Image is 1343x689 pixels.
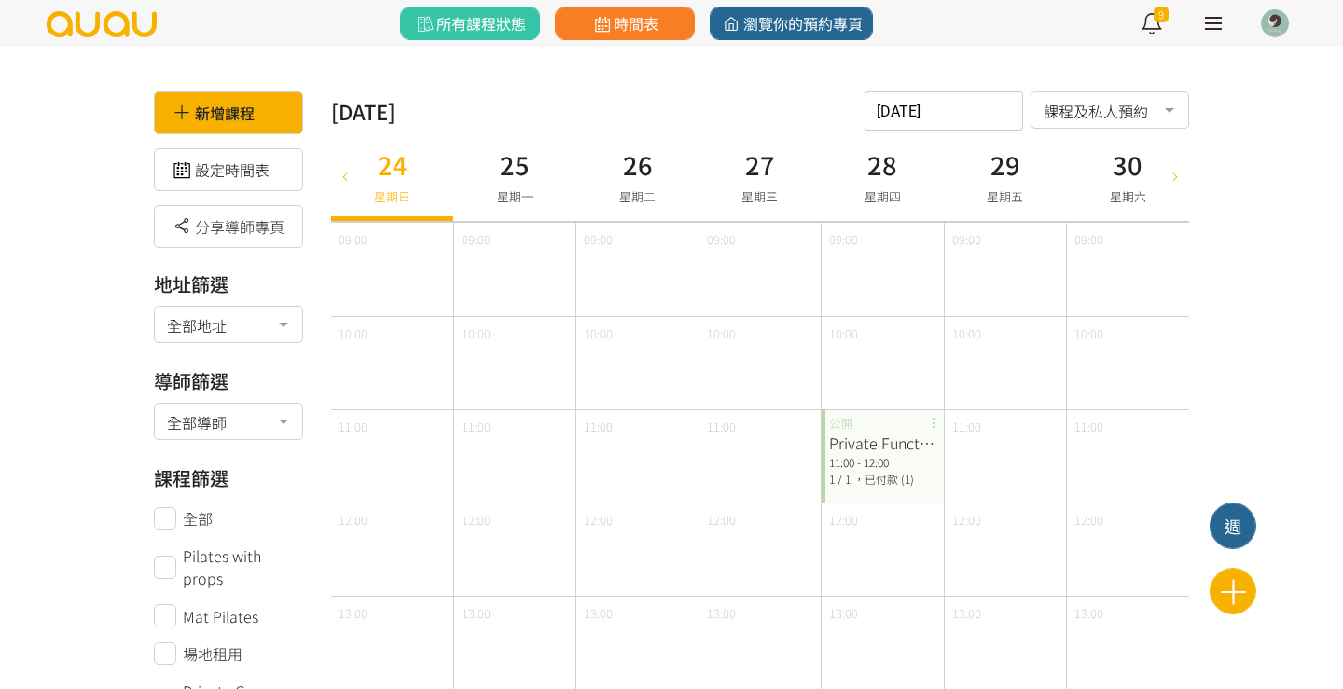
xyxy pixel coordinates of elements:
[829,230,858,248] span: 09:00
[183,507,213,530] span: 全部
[838,471,851,487] span: / 1
[829,604,858,622] span: 13:00
[374,145,410,184] h3: 24
[167,408,290,432] span: 全部導師
[154,270,303,298] h3: 地址篩選
[952,418,981,435] span: 11:00
[1110,145,1146,184] h3: 30
[167,311,290,335] span: 全部地址
[829,324,858,342] span: 10:00
[865,91,1023,131] input: 請選擇時間表日期
[987,145,1023,184] h3: 29
[1110,187,1146,205] span: 星期六
[707,230,736,248] span: 09:00
[1211,514,1255,539] div: 週
[183,642,242,665] span: 場地租用
[710,7,873,40] a: 瀏覽你的預約專頁
[154,464,303,492] h3: 課程篩選
[339,511,367,529] span: 12:00
[462,604,491,622] span: 13:00
[339,418,367,435] span: 11:00
[183,544,303,589] span: Pilates with props
[952,604,981,622] span: 13:00
[853,471,914,487] span: ，已付款 (1)
[462,511,491,529] span: 12:00
[154,205,303,248] div: 分享導師專頁
[1074,230,1103,248] span: 09:00
[462,324,491,342] span: 10:00
[154,367,303,395] h3: 導師篩選
[619,145,656,184] h3: 26
[462,230,491,248] span: 09:00
[829,432,936,454] div: Private Functional Pilates (One on One)
[154,91,303,134] div: 新增課程
[720,12,863,34] span: 瀏覽你的預約專頁
[497,187,533,205] span: 星期一
[741,145,778,184] h3: 27
[829,511,858,529] span: 12:00
[590,12,658,34] span: 時間表
[1074,324,1103,342] span: 10:00
[829,471,835,487] span: 1
[952,511,981,529] span: 12:00
[707,324,736,342] span: 10:00
[339,230,367,248] span: 09:00
[1044,97,1176,120] span: 課程及私人預約
[169,158,270,181] a: 設定時間表
[400,7,540,40] a: 所有課程狀態
[707,511,736,529] span: 12:00
[339,324,367,342] span: 10:00
[1074,604,1103,622] span: 13:00
[584,604,613,622] span: 13:00
[584,511,613,529] span: 12:00
[865,145,901,184] h3: 28
[331,96,395,127] div: [DATE]
[497,145,533,184] h3: 25
[829,454,936,471] div: 11:00 - 12:00
[619,187,656,205] span: 星期二
[584,230,613,248] span: 09:00
[45,11,159,37] img: logo.svg
[413,12,526,34] span: 所有課程狀態
[339,604,367,622] span: 13:00
[707,418,736,435] span: 11:00
[1074,511,1103,529] span: 12:00
[374,187,410,205] span: 星期日
[952,230,981,248] span: 09:00
[1154,7,1169,22] span: 9
[952,324,981,342] span: 10:00
[1074,418,1103,435] span: 11:00
[555,7,695,40] a: 時間表
[741,187,778,205] span: 星期三
[584,324,613,342] span: 10:00
[584,418,613,435] span: 11:00
[707,604,736,622] span: 13:00
[865,187,901,205] span: 星期四
[987,187,1023,205] span: 星期五
[183,605,258,627] span: Mat Pilates
[462,418,491,435] span: 11:00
